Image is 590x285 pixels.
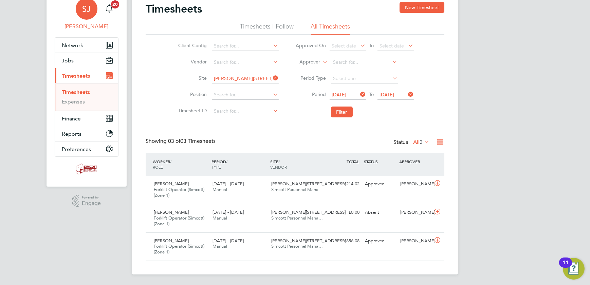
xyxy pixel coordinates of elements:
input: Search for... [331,58,398,67]
span: [PERSON_NAME] [154,181,189,187]
li: Timesheets I Follow [240,22,294,35]
input: Select one [331,74,398,83]
span: Network [62,42,83,49]
span: [DATE] - [DATE] [213,181,244,187]
span: [PERSON_NAME] [154,238,189,244]
button: Jobs [55,53,118,68]
a: Powered byEngage [72,195,101,208]
div: £856.08 [327,235,362,247]
span: [PERSON_NAME][STREET_ADDRESS] [271,181,346,187]
div: [PERSON_NAME] [398,235,433,247]
button: Timesheets [55,68,118,83]
button: Filter [331,107,353,117]
span: To [367,90,376,99]
span: [PERSON_NAME][STREET_ADDRESS] [271,238,346,244]
span: Timesheets [62,73,90,79]
span: 03 of [168,138,180,145]
span: [DATE] - [DATE] [213,238,244,244]
span: TOTAL [347,159,359,164]
div: SITE [269,155,327,173]
div: APPROVER [398,155,433,168]
input: Search for... [212,58,279,67]
span: 03 Timesheets [168,138,216,145]
span: [PERSON_NAME][STREET_ADDRESS] [271,209,346,215]
span: Simcott Personnel Mana… [271,215,323,221]
span: Forklift Operator (Simcott) (Zone 1) [154,187,204,198]
label: All [413,139,429,146]
div: Timesheets [55,83,118,111]
span: / [170,159,171,164]
li: All Timesheets [311,22,350,35]
label: Site [177,75,207,81]
input: Search for... [212,41,279,51]
button: Preferences [55,141,118,156]
label: Approver [290,59,320,65]
span: Forklift Operator (Simcott) (Zone 1) [154,243,204,255]
img: simcott-logo-retina.png [76,164,97,174]
span: [PERSON_NAME] [154,209,189,215]
span: Manual [213,243,227,249]
div: £214.02 [327,178,362,190]
div: Showing [146,138,217,145]
span: [DATE] - [DATE] [213,209,244,215]
input: Search for... [212,74,279,83]
span: ROLE [153,164,163,170]
a: Timesheets [62,89,90,95]
span: / [278,159,280,164]
span: 20 [111,0,119,8]
span: Reports [62,131,81,137]
a: Expenses [62,98,85,105]
div: Approved [362,235,398,247]
input: Search for... [212,107,279,116]
button: Open Resource Center, 11 new notifications [563,258,585,280]
span: VENDOR [270,164,287,170]
label: Period Type [296,75,326,81]
div: Status [393,138,431,147]
h2: Timesheets [146,2,202,16]
span: Preferences [62,146,91,152]
label: Vendor [177,59,207,65]
span: TYPE [211,164,221,170]
span: Manual [213,215,227,221]
div: Approved [362,178,398,190]
span: 3 [420,139,423,146]
label: Position [177,91,207,97]
div: STATUS [362,155,398,168]
span: Simcott Personnel Mana… [271,187,323,192]
span: Select date [380,43,404,49]
label: Approved On [296,42,326,49]
div: £0.00 [327,207,362,218]
input: Search for... [212,90,279,100]
span: Finance [62,115,81,122]
span: Select date [332,43,356,49]
label: Timesheet ID [177,108,207,114]
span: Manual [213,187,227,192]
label: Client Config [177,42,207,49]
div: 11 [563,263,569,271]
span: Jobs [62,57,74,64]
span: Powered by [82,195,101,201]
span: SJ [82,4,91,13]
span: Forklift Operator (Simcott) (Zone 1) [154,215,204,227]
button: Reports [55,126,118,141]
label: Period [296,91,326,97]
button: New Timesheet [400,2,444,13]
button: Network [55,38,118,53]
div: WORKER [151,155,210,173]
span: [DATE] [332,92,347,98]
span: [DATE] [380,92,394,98]
span: To [367,41,376,50]
button: Finance [55,111,118,126]
span: Simcott Personnel Mana… [271,243,323,249]
div: [PERSON_NAME] [398,207,433,218]
span: Shaun Jex [55,22,118,31]
a: Go to home page [55,164,118,174]
span: / [226,159,227,164]
div: PERIOD [210,155,269,173]
span: Engage [82,201,101,206]
div: [PERSON_NAME] [398,178,433,190]
div: Absent [362,207,398,218]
